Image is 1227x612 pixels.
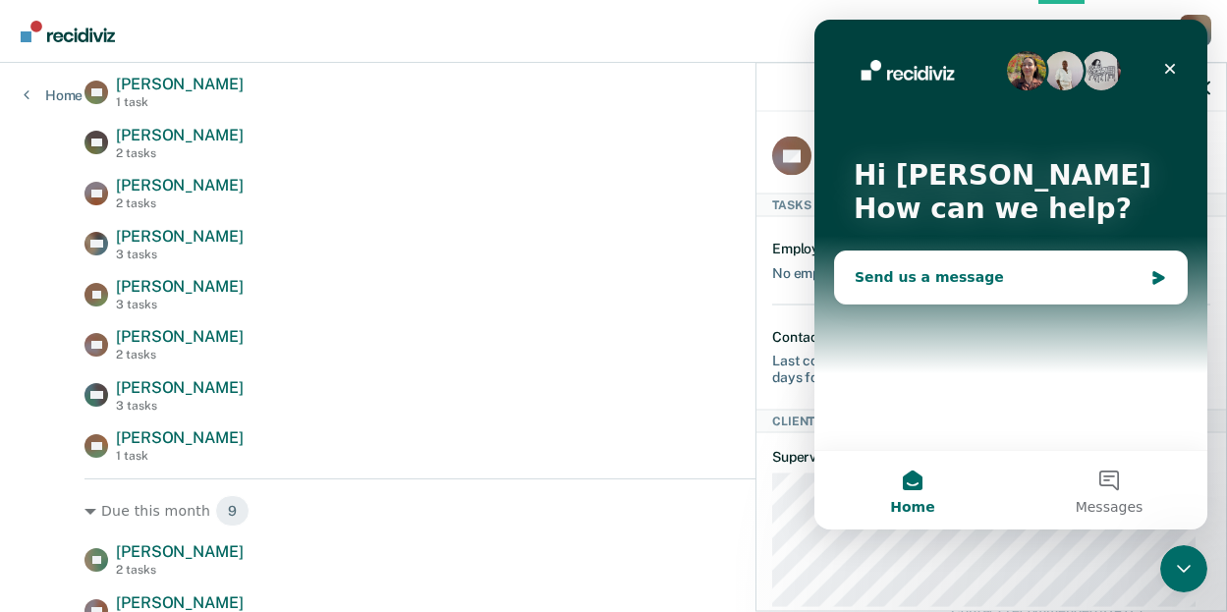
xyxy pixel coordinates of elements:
[84,495,1142,527] div: Due this month
[1180,15,1211,46] div: N J
[116,428,243,447] span: [PERSON_NAME]
[215,495,250,527] span: 9
[772,449,1210,466] dt: Supervision
[756,193,1226,216] div: Tasks
[756,409,1226,432] div: Client Details
[21,21,115,42] img: Recidiviz
[116,248,243,261] div: 3 tasks
[116,196,243,210] div: 2 tasks
[116,95,243,109] div: 1 task
[116,399,243,413] div: 3 tasks
[116,449,243,463] div: 1 task
[1160,545,1207,592] iframe: Intercom live chat
[116,348,243,362] div: 2 tasks
[116,298,243,311] div: 3 tasks
[1180,15,1211,46] button: Profile dropdown button
[116,378,243,397] span: [PERSON_NAME]
[772,240,853,256] div: Employment
[772,256,1013,281] div: No employment verification on record
[116,146,243,160] div: 2 tasks
[116,542,243,561] span: [PERSON_NAME]
[772,328,824,345] div: Contact
[814,20,1207,529] iframe: Intercom live chat
[116,227,243,246] span: [PERSON_NAME]
[116,563,243,577] div: 2 tasks
[772,345,1138,386] div: Last contact was on [DATE]; 1 contact needed every 15 days for current supervision level and case...
[116,176,243,195] span: [PERSON_NAME]
[116,75,243,93] span: [PERSON_NAME]
[116,277,243,296] span: [PERSON_NAME]
[116,126,243,144] span: [PERSON_NAME]
[24,86,83,104] a: Home
[116,593,243,612] span: [PERSON_NAME]
[116,327,243,346] span: [PERSON_NAME]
